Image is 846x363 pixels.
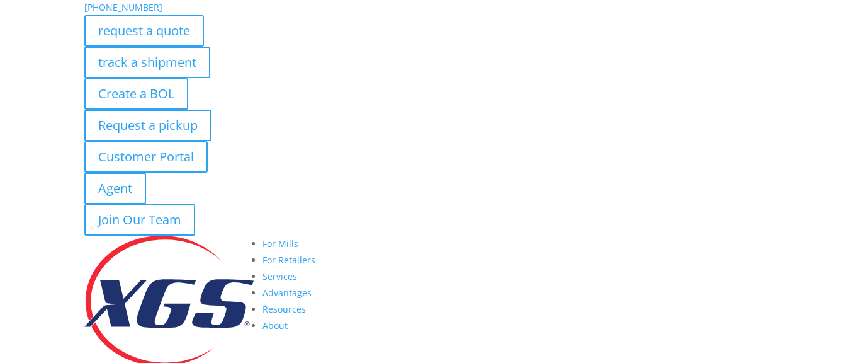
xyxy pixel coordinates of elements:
a: Agent [84,173,146,204]
a: Services [262,270,297,282]
a: For Mills [262,238,298,250]
a: track a shipment [84,47,210,78]
a: Resources [262,303,306,315]
a: For Retailers [262,254,315,266]
a: Request a pickup [84,110,211,141]
a: Create a BOL [84,78,188,110]
a: request a quote [84,15,204,47]
a: About [262,320,288,331]
a: [PHONE_NUMBER] [84,1,162,13]
a: Customer Portal [84,141,208,173]
a: Join Our Team [84,204,195,236]
a: Advantages [262,287,312,299]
